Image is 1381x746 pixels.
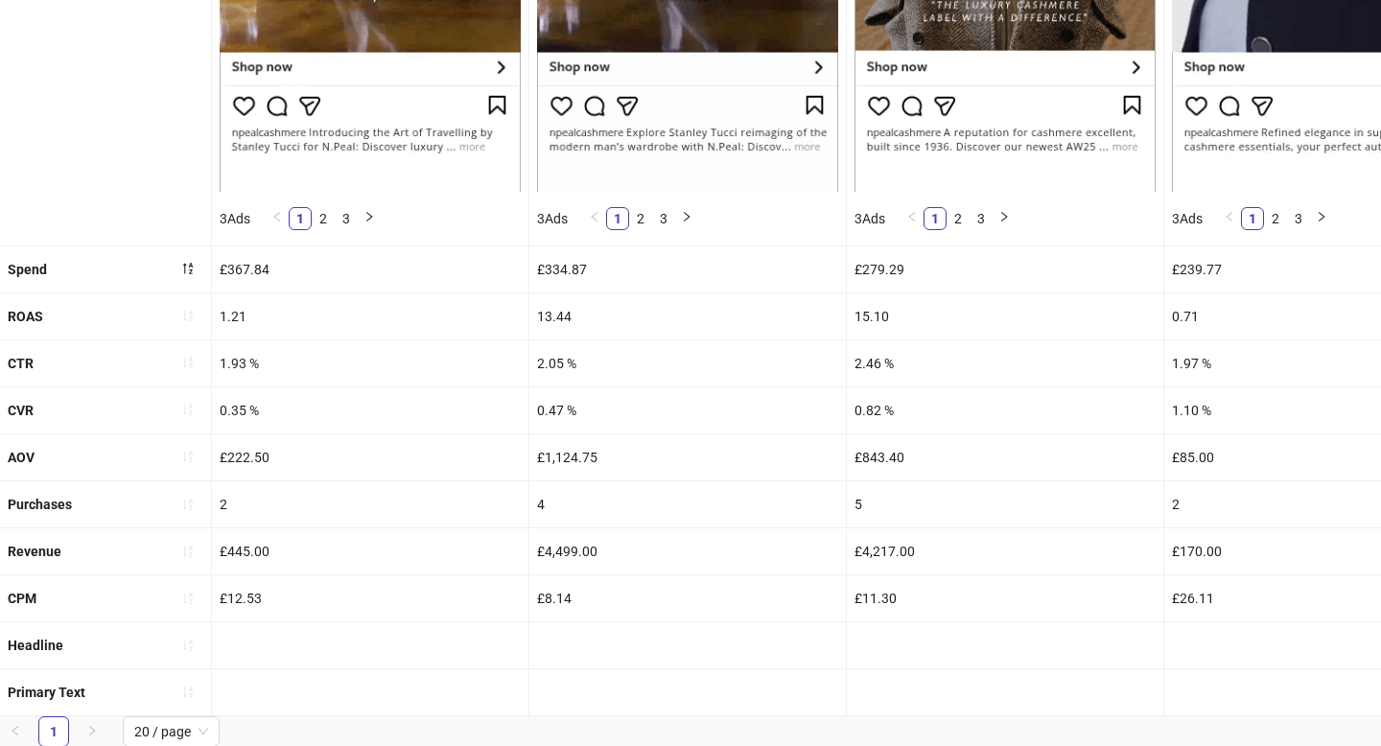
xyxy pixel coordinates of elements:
li: 1 [289,207,312,230]
button: left [1218,207,1241,230]
a: 1 [39,717,68,746]
span: 3 Ads [537,211,568,226]
b: ROAS [8,309,43,324]
button: left [901,207,924,230]
button: right [993,207,1016,230]
b: CPM [8,591,36,606]
div: £334.87 [529,246,846,292]
a: 1 [1242,208,1263,229]
li: Next Page [358,207,381,230]
li: Previous Page [1218,207,1241,230]
span: 20 / page [134,717,208,746]
span: left [10,725,21,736]
span: left [589,211,600,222]
div: 0.47 % [529,387,846,433]
li: 2 [312,207,335,230]
a: 1 [290,208,311,229]
b: Headline [8,638,63,653]
li: 2 [947,207,970,230]
div: 2.05 % [529,340,846,386]
li: 1 [1241,207,1264,230]
span: sort-ascending [181,309,195,322]
span: 3 Ads [220,211,250,226]
li: 1 [606,207,629,230]
div: £843.40 [847,434,1163,480]
span: right [86,725,98,736]
span: sort-ascending [181,356,195,369]
a: 2 [313,208,334,229]
li: Next Page [675,207,698,230]
div: £11.30 [847,575,1163,621]
li: Previous Page [266,207,289,230]
div: £4,217.00 [847,528,1163,574]
b: AOV [8,450,35,465]
a: 3 [336,208,357,229]
a: 1 [607,208,628,229]
div: £4,499.00 [529,528,846,574]
li: 3 [335,207,358,230]
div: 0.82 % [847,387,1163,433]
div: £367.84 [212,246,528,292]
li: 3 [652,207,675,230]
div: £279.29 [847,246,1163,292]
a: 3 [653,208,674,229]
b: Revenue [8,544,61,559]
span: sort-ascending [181,450,195,463]
button: left [266,207,289,230]
span: right [998,211,1010,222]
button: right [675,207,698,230]
div: £445.00 [212,528,528,574]
div: 1.21 [212,293,528,339]
span: 3 Ads [1172,211,1203,226]
button: right [358,207,381,230]
span: right [1316,211,1327,222]
a: 1 [925,208,946,229]
div: £8.14 [529,575,846,621]
div: 5 [847,481,1163,527]
div: 0.35 % [212,387,528,433]
li: 1 [924,207,947,230]
a: 3 [971,208,992,229]
div: £222.50 [212,434,528,480]
div: 2 [212,481,528,527]
b: Spend [8,262,47,277]
span: left [1224,211,1235,222]
li: 2 [1264,207,1287,230]
span: 3 Ads [854,211,885,226]
b: Purchases [8,497,72,512]
a: 2 [948,208,969,229]
div: £1,124.75 [529,434,846,480]
span: sort-ascending [181,592,195,605]
button: left [583,207,606,230]
b: CVR [8,403,34,418]
div: £12.53 [212,575,528,621]
li: 3 [1287,207,1310,230]
span: sort-ascending [181,639,195,652]
span: sort-descending [181,262,195,275]
li: Next Page [993,207,1016,230]
button: right [1310,207,1333,230]
div: 1.93 % [212,340,528,386]
span: sort-ascending [181,403,195,416]
div: 15.10 [847,293,1163,339]
span: sort-ascending [181,686,195,699]
span: left [271,211,283,222]
a: 2 [630,208,651,229]
div: 2.46 % [847,340,1163,386]
a: 3 [1288,208,1309,229]
a: 2 [1265,208,1286,229]
li: 2 [629,207,652,230]
li: Previous Page [901,207,924,230]
span: sort-ascending [181,498,195,511]
b: CTR [8,356,34,371]
span: right [681,211,692,222]
li: Next Page [1310,207,1333,230]
div: 13.44 [529,293,846,339]
span: left [906,211,918,222]
li: 3 [970,207,993,230]
li: Previous Page [583,207,606,230]
span: sort-ascending [181,545,195,558]
div: 4 [529,481,846,527]
b: Primary Text [8,685,85,700]
span: right [363,211,375,222]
